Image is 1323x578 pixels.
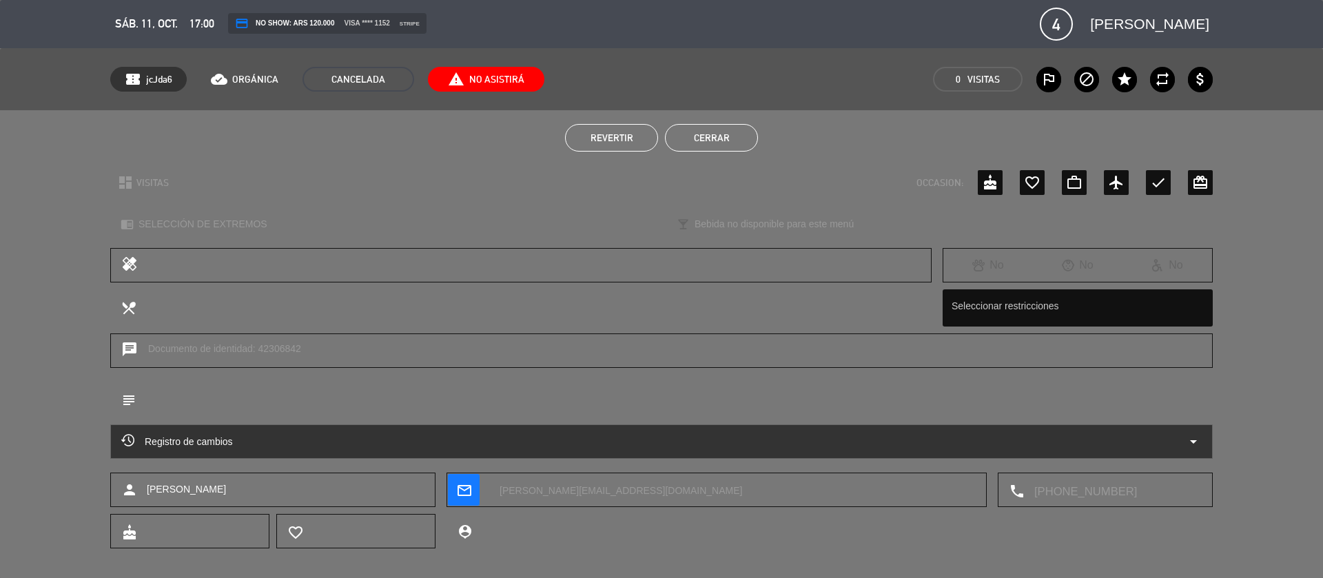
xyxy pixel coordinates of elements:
em: Visitas [967,72,1000,87]
i: outlined_flag [1040,71,1057,87]
i: cake [121,524,136,539]
span: 0 [956,72,961,87]
span: stripe [400,19,420,28]
i: cloud_done [211,71,227,87]
i: person [121,482,138,498]
i: star [1116,71,1133,87]
i: local_phone [1009,483,1024,498]
i: person_pin [457,524,472,539]
div: No [1122,256,1212,274]
i: subject [121,392,136,407]
span: confirmation_number [125,71,141,87]
i: favorite_border [287,524,302,539]
span: CANCELADA [302,67,414,92]
i: airplanemode_active [1108,174,1125,191]
span: SELECCIÓN DE EXTREMOS [139,216,267,232]
span: sáb. 11, oct. [115,14,178,33]
span: NO SHOW: ARS 120.000 [235,17,334,30]
i: credit_card [235,17,249,30]
i: dashboard [117,174,134,191]
span: Registro de cambios [121,433,233,450]
i: mail_outline [456,482,471,497]
i: healing [121,256,138,275]
i: work_outline [1066,174,1083,191]
i: chat [121,341,138,360]
i: favorite_border [1024,174,1040,191]
button: Cerrar [665,124,758,152]
i: local_bar [677,218,690,231]
span: [PERSON_NAME] [1090,12,1209,36]
span: No Asistirá [428,67,544,92]
span: ORGÁNICA [232,72,278,87]
i: arrow_drop_down [1185,433,1202,450]
i: repeat [1154,71,1171,87]
span: VISITAS [136,175,169,191]
i: check [1150,174,1167,191]
i: report_problem [448,71,464,87]
i: block [1078,71,1095,87]
i: cake [982,174,998,191]
span: Bebida no disponible para este menú [695,216,854,232]
span: jcJda6 [146,72,172,87]
span: OCCASION: [916,175,963,191]
span: 4 [1040,8,1073,41]
span: 17:00 [189,14,214,33]
i: attach_money [1192,71,1209,87]
div: No [1033,256,1122,274]
button: Revertir [565,124,658,152]
div: Documento de identidad: 42306842 [110,333,1213,368]
i: local_dining [121,300,136,315]
i: chrome_reader_mode [121,218,134,231]
span: Revertir [591,132,633,143]
div: No [943,256,1033,274]
span: [PERSON_NAME] [147,482,226,497]
i: card_giftcard [1192,174,1209,191]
